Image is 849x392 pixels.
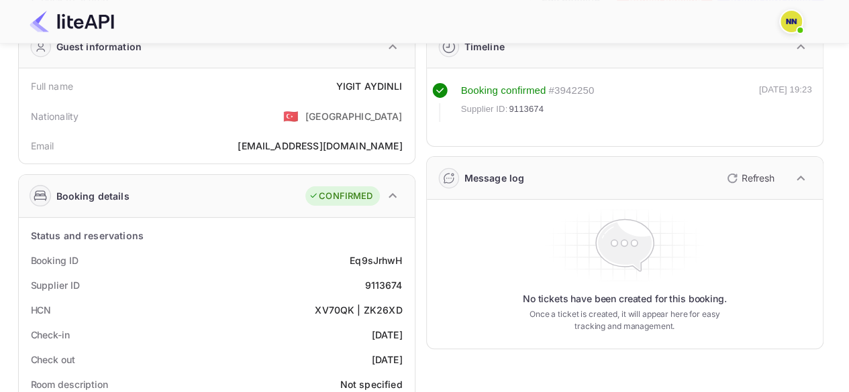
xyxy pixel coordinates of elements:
img: N/A N/A [781,11,802,32]
span: United States [283,104,299,128]
div: Check out [31,352,75,367]
div: Not specified [340,377,403,391]
div: Timeline [464,40,505,54]
div: Supplier ID [31,278,80,292]
div: Eq9sJrhwH [350,253,402,267]
span: 9113674 [509,103,544,116]
div: Message log [464,171,525,185]
img: LiteAPI Logo [30,11,114,32]
div: Email [31,139,54,153]
div: Guest information [56,40,142,54]
div: [DATE] 19:23 [759,83,812,122]
div: HCN [31,303,52,317]
div: Check-in [31,328,70,342]
div: [DATE] [372,352,403,367]
div: [GEOGRAPHIC_DATA] [305,109,403,123]
div: Status and reservations [31,228,144,243]
div: # 3942250 [548,83,594,99]
div: Room description [31,377,108,391]
div: [DATE] [372,328,403,342]
p: Refresh [742,171,775,185]
div: Nationality [31,109,79,123]
div: CONFIRMED [309,190,372,203]
div: XV70QK | ZK26XD [315,303,402,317]
p: No tickets have been created for this booking. [523,292,727,306]
div: 9113674 [364,278,402,292]
p: Once a ticket is created, it will appear here for easy tracking and management. [519,308,731,332]
button: Refresh [719,168,780,189]
div: Booking details [56,189,130,203]
div: Full name [31,79,73,93]
div: YIGIT AYDINLI [336,79,403,93]
div: Booking confirmed [461,83,546,99]
span: Supplier ID: [461,103,508,116]
div: [EMAIL_ADDRESS][DOMAIN_NAME] [238,139,402,153]
div: Booking ID [31,253,79,267]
